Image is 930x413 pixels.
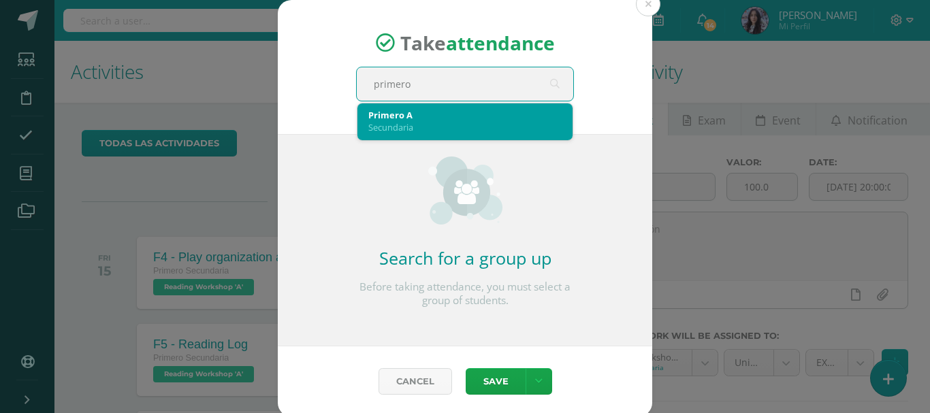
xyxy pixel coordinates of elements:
[379,368,452,395] a: Cancel
[357,67,573,101] input: Search for a grade or section here…
[356,246,574,269] h2: Search for a group up
[356,280,574,308] p: Before taking attendance, you must select a group of students.
[368,121,562,133] div: Secundaria
[466,368,526,395] button: Save
[400,30,555,56] span: Take
[446,30,555,56] strong: attendance
[428,156,502,225] img: groups_small.png
[368,109,562,121] div: Primero A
